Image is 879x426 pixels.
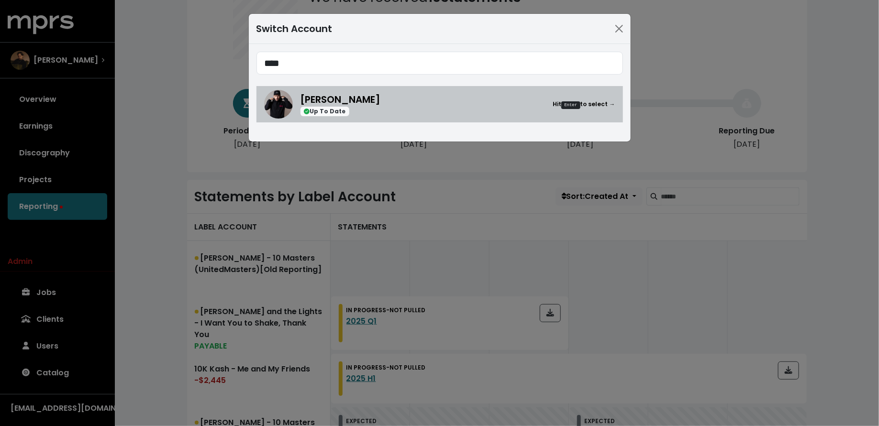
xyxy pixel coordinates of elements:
[300,93,381,106] span: [PERSON_NAME]
[553,100,615,109] small: Hit to select →
[300,107,350,117] span: Up To Date
[256,86,623,122] a: Neil Ormandy[PERSON_NAME]Up To DateHitEnterto select →
[256,52,623,75] input: Search accounts
[256,22,333,36] div: Switch Account
[561,101,580,109] kbd: Enter
[264,90,293,119] img: Neil Ormandy
[612,21,627,36] button: Close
